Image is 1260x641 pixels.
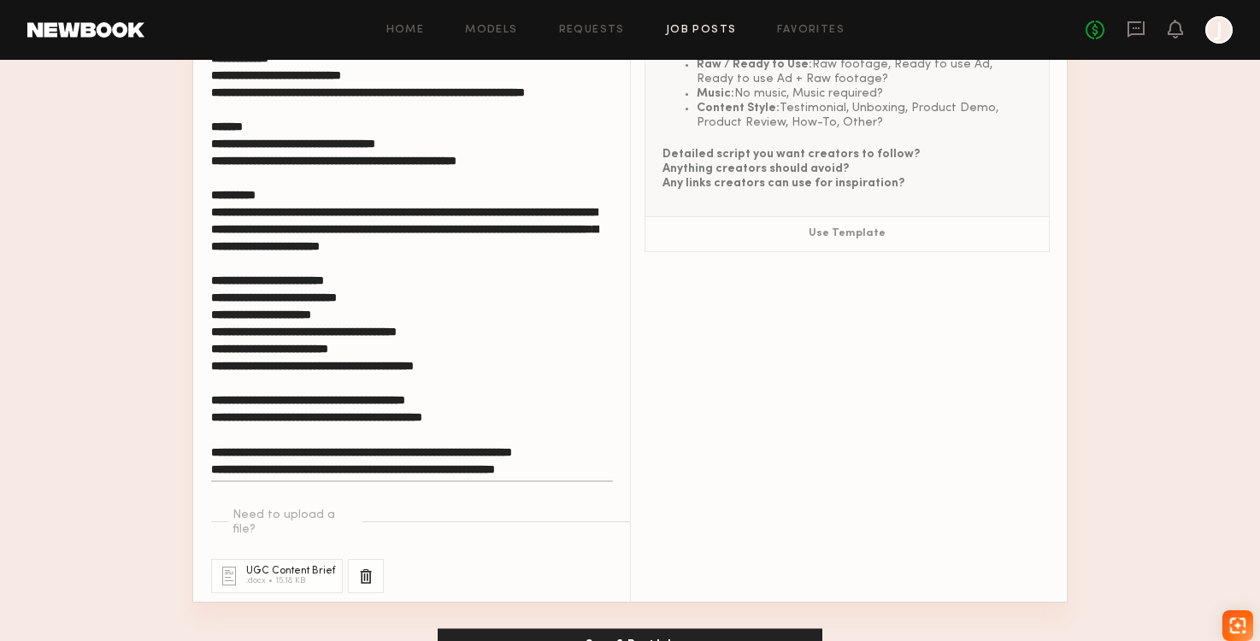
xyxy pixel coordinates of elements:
[697,86,1032,101] li: No music, Music required?
[777,25,845,36] a: Favorites
[559,25,625,36] a: Requests
[268,577,273,585] div: •
[246,577,266,585] div: .docx
[233,509,359,538] div: Need to upload a file?
[465,25,517,36] a: Models
[386,25,425,36] a: Home
[697,57,1032,86] li: Raw footage, Ready to use Ad, Ready to use Ad + Raw footage?
[697,103,780,114] span: Content Style:
[697,101,1032,130] li: Testimonial, Unboxing, Product Demo, Product Review, How-To, Other?
[645,217,1049,251] button: Use Template
[662,147,1032,191] p: Detailed script you want creators to follow? Anything creators should avoid? Any links creators c...
[1205,16,1233,44] a: J
[666,25,737,36] a: Job Posts
[246,566,335,577] div: UGC Content Brief
[697,59,812,70] span: Raw / Ready to Use:
[275,577,305,585] div: 15.18 KB
[697,88,734,99] span: Music:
